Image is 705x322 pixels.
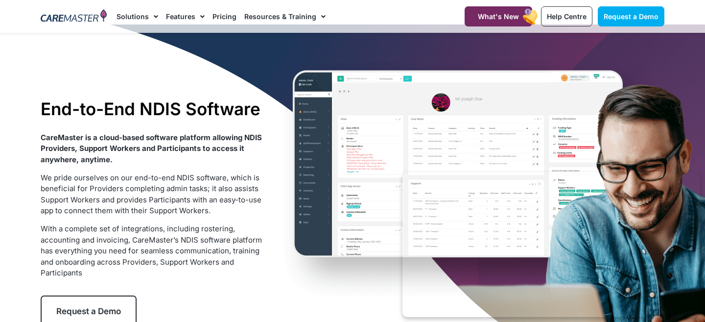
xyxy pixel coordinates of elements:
span: We pride ourselves on our end-to-end NDIS software, which is beneficial for Providers completing ... [41,173,261,216]
span: Help Centre [547,12,587,21]
img: CareMaster Logo [41,9,107,24]
h1: End-to-End NDIS Software [41,99,265,119]
a: What's New [465,6,532,26]
a: Help Centre [541,6,592,26]
iframe: Popup CTA [402,172,700,317]
span: Request a Demo [604,12,658,21]
span: Request a Demo [56,306,121,316]
span: What's New [478,12,519,21]
a: Request a Demo [598,6,664,26]
strong: CareMaster is a cloud-based software platform allowing NDIS Providers, Support Workers and Partic... [41,133,262,164]
p: With a complete set of integrations, including rostering, accounting and invoicing, CareMaster’s ... [41,223,265,279]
